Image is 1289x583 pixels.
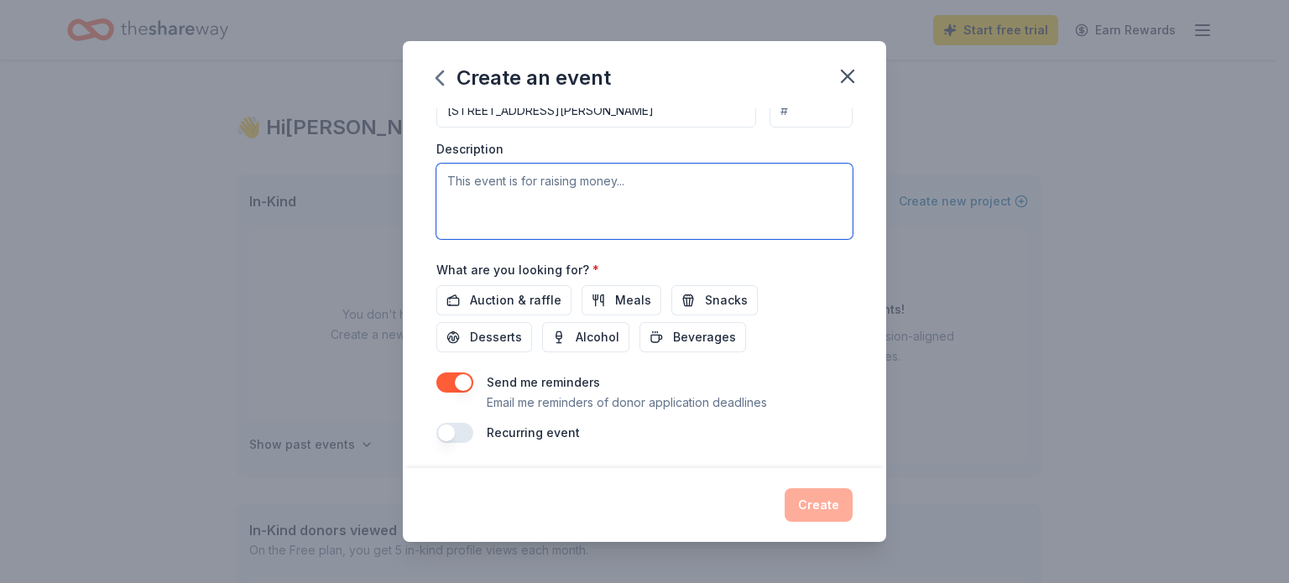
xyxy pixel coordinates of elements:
[436,65,611,91] div: Create an event
[436,94,756,128] input: Enter a US address
[487,375,600,389] label: Send me reminders
[436,141,504,158] label: Description
[436,322,532,352] button: Desserts
[470,327,522,347] span: Desserts
[639,322,746,352] button: Beverages
[487,425,580,440] label: Recurring event
[582,285,661,315] button: Meals
[436,262,599,278] label: What are you looking for?
[576,327,619,347] span: Alcohol
[470,290,561,310] span: Auction & raffle
[487,393,767,413] p: Email me reminders of donor application deadlines
[436,285,571,315] button: Auction & raffle
[615,290,651,310] span: Meals
[673,327,736,347] span: Beverages
[770,94,853,128] input: #
[671,285,758,315] button: Snacks
[542,322,629,352] button: Alcohol
[705,290,748,310] span: Snacks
